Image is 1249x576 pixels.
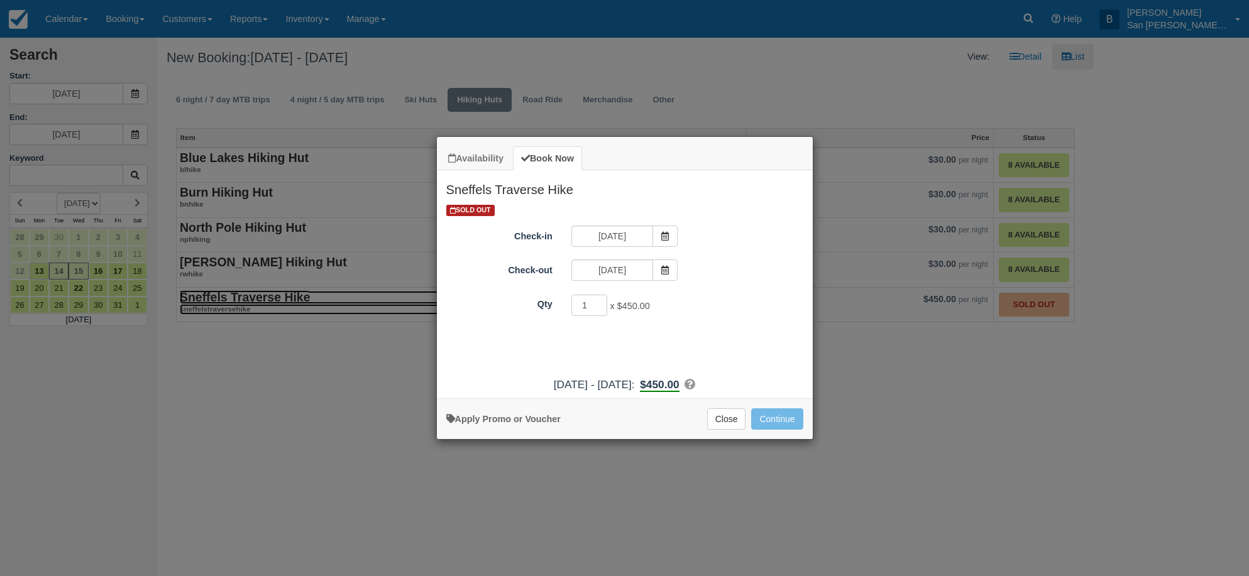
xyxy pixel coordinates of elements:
a: Apply Voucher [446,414,561,424]
label: Check-in [437,226,562,243]
button: Close [707,408,746,430]
span: [DATE] - [DATE] [554,378,632,391]
span: SOLD OUT [446,205,495,215]
div: : [437,377,813,393]
span: x $450.00 [610,302,649,312]
h2: Sneffels Traverse Hike [437,170,813,203]
a: Availability [440,146,512,171]
label: Check-out [437,259,562,277]
div: Item Modal [437,170,813,392]
label: Qty [437,293,562,311]
b: $450.00 [640,378,679,392]
input: Qty [571,295,608,316]
a: Book Now [513,146,582,171]
button: Add to Booking [751,408,803,430]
